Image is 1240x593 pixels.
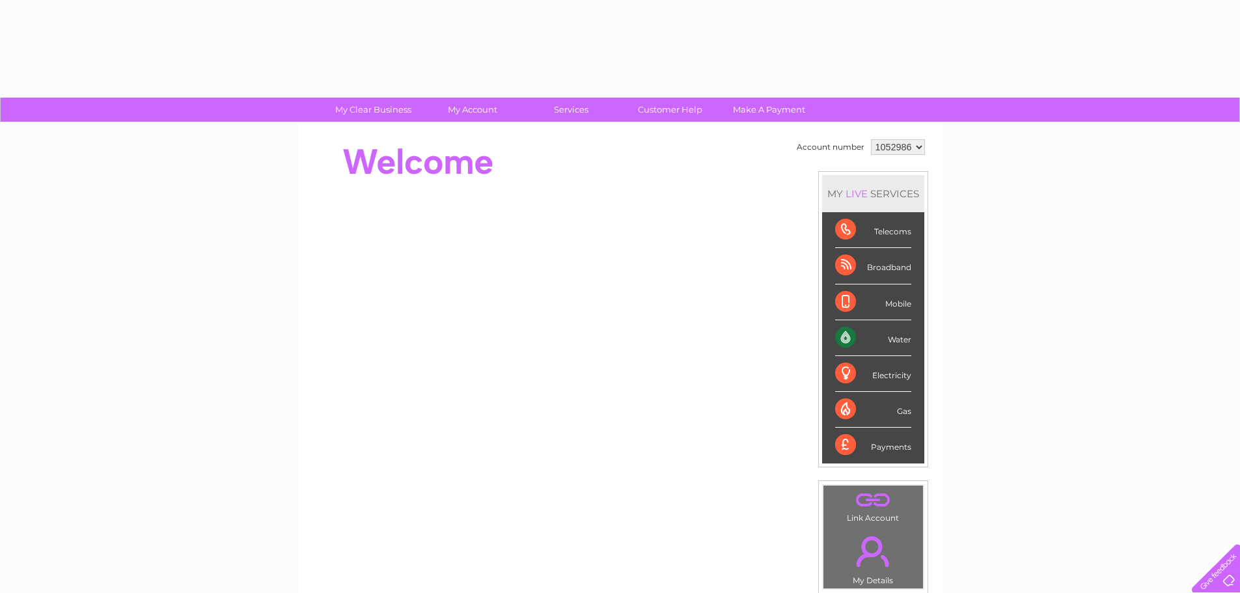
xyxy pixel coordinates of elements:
[822,175,924,212] div: MY SERVICES
[835,212,911,248] div: Telecoms
[827,529,920,574] a: .
[419,98,526,122] a: My Account
[823,525,924,589] td: My Details
[827,489,920,512] a: .
[835,356,911,392] div: Electricity
[715,98,823,122] a: Make A Payment
[823,485,924,526] td: Link Account
[793,136,868,158] td: Account number
[835,428,911,463] div: Payments
[835,320,911,356] div: Water
[835,248,911,284] div: Broadband
[843,187,870,200] div: LIVE
[616,98,724,122] a: Customer Help
[835,284,911,320] div: Mobile
[835,392,911,428] div: Gas
[320,98,427,122] a: My Clear Business
[517,98,625,122] a: Services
